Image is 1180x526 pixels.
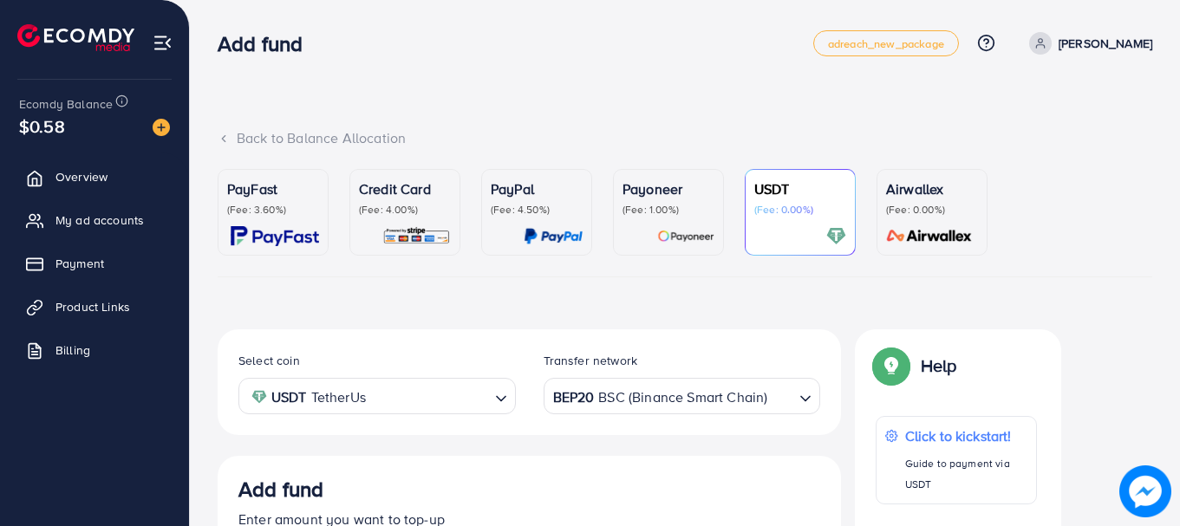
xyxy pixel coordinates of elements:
[754,179,846,199] p: USDT
[218,128,1152,148] div: Back to Balance Allocation
[876,350,907,381] img: Popup guide
[13,159,176,194] a: Overview
[623,203,714,217] p: (Fee: 1.00%)
[231,226,319,246] img: card
[55,255,104,272] span: Payment
[371,383,488,410] input: Search for option
[251,389,267,405] img: coin
[17,24,134,51] img: logo
[886,203,978,217] p: (Fee: 0.00%)
[238,477,323,502] h3: Add fund
[359,203,451,217] p: (Fee: 4.00%)
[905,453,1027,495] p: Guide to payment via USDT
[1022,32,1152,55] a: [PERSON_NAME]
[55,168,108,185] span: Overview
[623,179,714,199] p: Payoneer
[491,203,583,217] p: (Fee: 4.50%)
[153,33,173,53] img: menu
[359,179,451,199] p: Credit Card
[55,341,90,359] span: Billing
[382,226,451,246] img: card
[227,179,319,199] p: PayFast
[1059,33,1152,54] p: [PERSON_NAME]
[218,31,316,56] h3: Add fund
[13,203,176,237] a: My ad accounts
[921,355,957,376] p: Help
[769,383,792,410] input: Search for option
[13,246,176,281] a: Payment
[19,114,65,139] span: $0.58
[598,385,767,410] span: BSC (Binance Smart Chain)
[553,385,595,410] strong: BEP20
[153,119,170,136] img: image
[55,298,130,315] span: Product Links
[238,378,516,413] div: Search for option
[524,226,583,246] img: card
[271,385,307,410] strong: USDT
[13,333,176,367] a: Billing
[905,425,1027,446] p: Click to kickstart!
[754,203,846,217] p: (Fee: 0.00%)
[657,226,714,246] img: card
[1119,465,1171,517] img: image
[238,352,300,369] label: Select coin
[544,352,638,369] label: Transfer network
[227,203,319,217] p: (Fee: 3.60%)
[881,226,978,246] img: card
[544,378,821,413] div: Search for option
[886,179,978,199] p: Airwallex
[55,211,144,229] span: My ad accounts
[19,95,113,113] span: Ecomdy Balance
[826,226,846,246] img: card
[828,38,944,49] span: adreach_new_package
[491,179,583,199] p: PayPal
[311,385,366,410] span: TetherUs
[13,289,176,324] a: Product Links
[813,30,959,56] a: adreach_new_package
